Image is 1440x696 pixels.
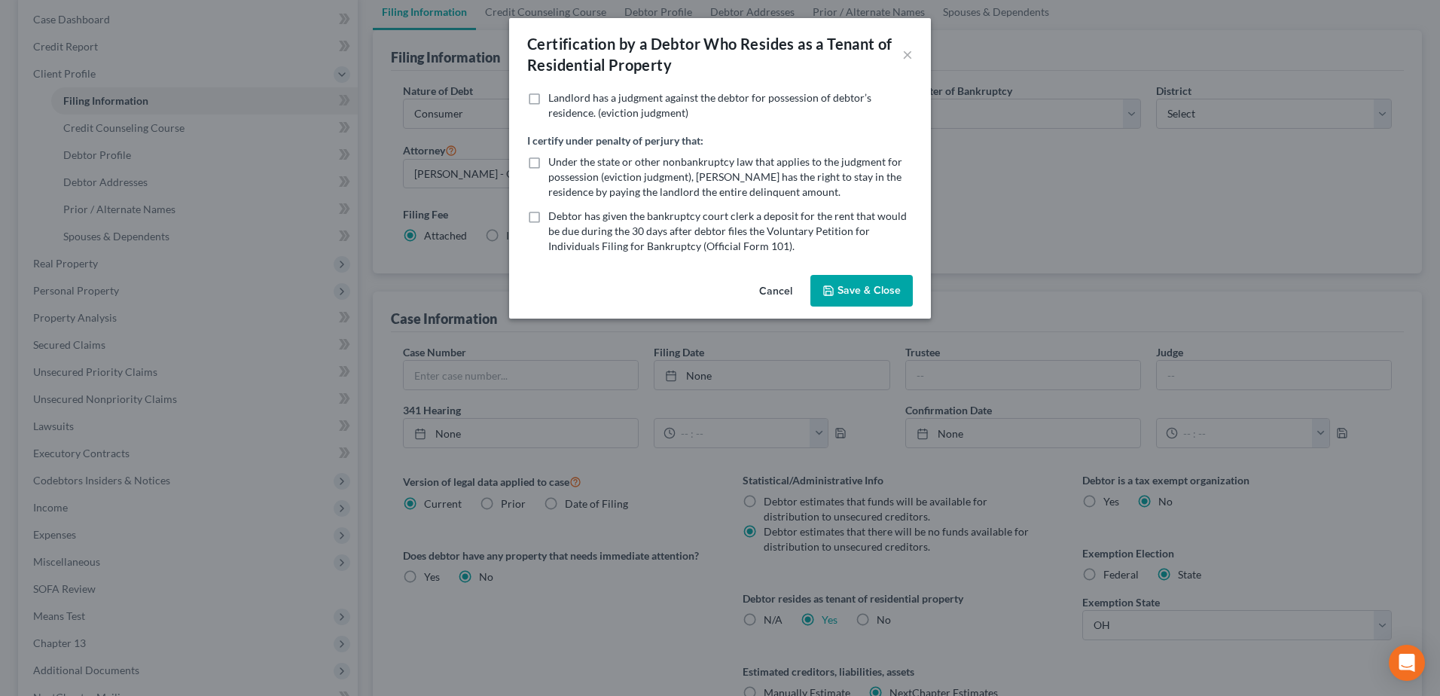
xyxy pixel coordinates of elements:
button: Cancel [747,276,804,307]
button: Save & Close [810,275,913,307]
label: I certify under penalty of perjury that: [527,133,703,148]
div: Certification by a Debtor Who Resides as a Tenant of Residential Property [527,33,902,75]
span: Under the state or other nonbankruptcy law that applies to the judgment for possession (eviction ... [548,155,902,198]
span: Landlord has a judgment against the debtor for possession of debtor’s residence. (eviction judgment) [548,91,871,119]
span: Debtor has given the bankruptcy court clerk a deposit for the rent that would be due during the 3... [548,209,907,252]
button: × [902,45,913,63]
div: Open Intercom Messenger [1389,645,1425,681]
